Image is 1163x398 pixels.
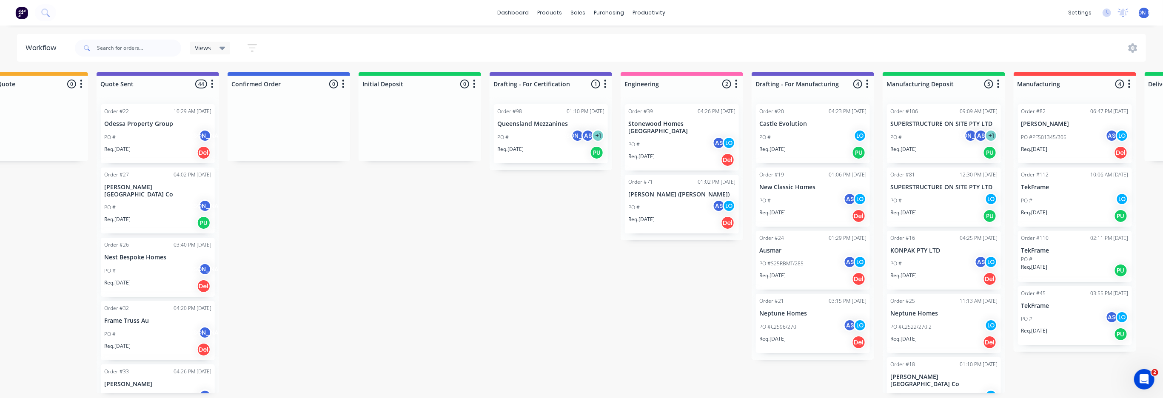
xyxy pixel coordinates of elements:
[854,193,867,205] div: LO
[104,254,211,261] p: Nest Bespoke Homes
[1114,146,1128,159] div: Del
[1152,369,1158,376] span: 2
[723,136,735,149] div: LO
[829,108,867,115] div: 04:23 PM [DATE]
[628,153,655,160] p: Req. [DATE]
[759,184,867,191] p: New Classic Homes
[759,272,786,279] p: Req. [DATE]
[197,216,211,230] div: PU
[199,326,211,339] div: [PERSON_NAME]
[759,134,771,141] p: PO #
[104,267,116,275] p: PO #
[829,171,867,179] div: 01:06 PM [DATE]
[698,108,735,115] div: 04:26 PM [DATE]
[494,104,608,163] div: Order #9801:10 PM [DATE]Queensland MezzaninesPO #[PERSON_NAME]AS+1Req.[DATE]PU
[628,108,653,115] div: Order #39
[829,234,867,242] div: 01:29 PM [DATE]
[756,231,870,290] div: Order #2401:29 PM [DATE]AusmarPO #S25RBMT/285ASLOReq.[DATE]Del
[1018,286,1132,345] div: Order #4503:55 PM [DATE]TekFramePO #ASLOReq.[DATE]PU
[1114,264,1128,277] div: PU
[625,104,739,171] div: Order #3904:26 PM [DATE]Stonewood Homes [GEOGRAPHIC_DATA]PO #ASLOReq.[DATE]Del
[104,145,131,153] p: Req. [DATE]
[1021,184,1129,191] p: TekFrame
[628,204,640,211] p: PO #
[723,199,735,212] div: LO
[759,260,804,267] p: PO #S25RBMT/285
[890,197,902,205] p: PO #
[721,153,735,167] div: Del
[174,171,211,179] div: 04:02 PM [DATE]
[567,108,604,115] div: 01:10 PM [DATE]
[759,171,784,179] div: Order #19
[628,120,735,135] p: Stonewood Homes [GEOGRAPHIC_DATA]
[104,381,211,388] p: [PERSON_NAME]
[197,146,211,159] div: Del
[887,104,1001,163] div: Order #10609:09 AM [DATE]SUPERSTRUCTURE ON SITE PTY LTDPO #[PERSON_NAME]AS+1Req.[DATE]PU
[887,168,1001,227] div: Order #8112:30 PM [DATE]SUPERSTRUCTURE ON SITE PTY LTDPO #LOReq.[DATE]PU
[983,209,997,223] div: PU
[1021,108,1046,115] div: Order #82
[985,256,998,268] div: LO
[625,175,739,234] div: Order #7101:02 PM [DATE][PERSON_NAME] ([PERSON_NAME])PO #ASLOReq.[DATE]Del
[975,129,987,142] div: AS
[960,108,998,115] div: 09:09 AM [DATE]
[497,134,509,141] p: PO #
[1091,108,1129,115] div: 06:47 PM [DATE]
[890,272,917,279] p: Req. [DATE]
[844,319,856,332] div: AS
[590,6,629,19] div: purchasing
[571,129,584,142] div: [PERSON_NAME]
[829,297,867,305] div: 03:15 PM [DATE]
[890,108,918,115] div: Order #106
[104,342,131,350] p: Req. [DATE]
[759,145,786,153] p: Req. [DATE]
[887,231,1001,290] div: Order #1604:25 PM [DATE]KONPAK PTY LTDPO #ASLOReq.[DATE]Del
[890,260,902,267] p: PO #
[964,129,977,142] div: [PERSON_NAME]
[581,129,594,142] div: AS
[104,279,131,287] p: Req. [DATE]
[174,304,211,312] div: 04:20 PM [DATE]
[199,199,211,212] div: [PERSON_NAME]
[1021,120,1129,128] p: [PERSON_NAME]
[1106,311,1118,324] div: AS
[890,335,917,343] p: Req. [DATE]
[890,297,915,305] div: Order #25
[890,120,998,128] p: SUPERSTRUCTURE ON SITE PTY LTD
[104,134,116,141] p: PO #
[983,335,997,349] div: Del
[852,146,866,159] div: PU
[854,129,867,142] div: LO
[493,6,533,19] a: dashboard
[975,256,987,268] div: AS
[104,216,131,223] p: Req. [DATE]
[844,256,856,268] div: AS
[759,120,867,128] p: Castle Evolution
[101,238,215,297] div: Order #2603:40 PM [DATE]Nest Bespoke HomesPO #[PERSON_NAME]Req.[DATE]Del
[713,136,725,149] div: AS
[1021,290,1046,297] div: Order #45
[890,184,998,191] p: SUPERSTRUCTURE ON SITE PTY LTD
[1021,197,1033,205] p: PO #
[1114,209,1128,223] div: PU
[759,335,786,343] p: Req. [DATE]
[759,234,784,242] div: Order #24
[174,241,211,249] div: 03:40 PM [DATE]
[1021,327,1048,335] p: Req. [DATE]
[15,6,28,19] img: Factory
[1021,247,1129,254] p: TekFrame
[1106,129,1118,142] div: AS
[852,209,866,223] div: Del
[174,368,211,375] div: 04:26 PM [DATE]
[104,184,211,198] p: [PERSON_NAME][GEOGRAPHIC_DATA] Co
[854,319,867,332] div: LO
[985,319,998,332] div: LO
[960,361,998,368] div: 01:10 PM [DATE]
[104,241,129,249] div: Order #26
[26,43,60,53] div: Workflow
[497,108,522,115] div: Order #98
[890,145,917,153] p: Req. [DATE]
[852,272,866,286] div: Del
[852,335,866,349] div: Del
[104,304,129,312] div: Order #32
